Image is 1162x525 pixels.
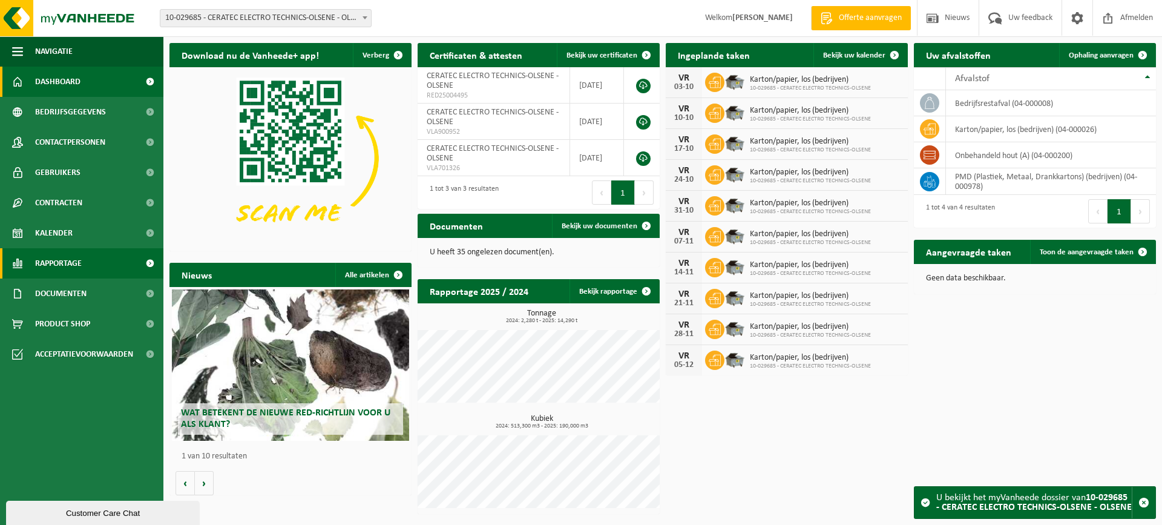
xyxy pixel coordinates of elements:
[35,67,80,97] span: Dashboard
[35,339,133,369] span: Acceptatievoorwaarden
[750,270,871,277] span: 10-029685 - CERATEC ELECTRO TECHNICS-OLSENE
[672,351,696,361] div: VR
[424,423,660,429] span: 2024: 513,300 m3 - 2025: 190,000 m3
[160,10,371,27] span: 10-029685 - CERATEC ELECTRO TECHNICS-OLSENE - OLSENE
[724,71,745,91] img: WB-5000-GAL-GY-01
[552,214,658,238] a: Bekijk uw documenten
[335,263,410,287] a: Alle artikelen
[750,301,871,308] span: 10-029685 - CERATEC ELECTRO TECHNICS-OLSENE
[724,163,745,184] img: WB-5000-GAL-GY-01
[750,106,871,116] span: Karton/papier, los (bedrijven)
[1030,240,1155,264] a: Toon de aangevraagde taken
[672,237,696,246] div: 07-11
[750,137,871,147] span: Karton/papier, los (bedrijven)
[750,332,871,339] span: 10-029685 - CERATEC ELECTRO TECHNICS-OLSENE
[672,320,696,330] div: VR
[427,91,560,101] span: RED25004495
[750,116,871,123] span: 10-029685 - CERATEC ELECTRO TECHNICS-OLSENE
[955,74,990,84] span: Afvalstof
[35,218,73,248] span: Kalender
[946,142,1156,168] td: onbehandeld hout (A) (04-000200)
[666,43,762,67] h2: Ingeplande taken
[611,180,635,205] button: 1
[750,85,871,92] span: 10-029685 - CERATEC ELECTRO TECHNICS-OLSENE
[724,133,745,153] img: WB-5000-GAL-GY-01
[363,51,389,59] span: Verberg
[724,349,745,369] img: WB-5000-GAL-GY-01
[672,259,696,268] div: VR
[566,51,637,59] span: Bekijk uw certificaten
[672,330,696,338] div: 28-11
[570,104,624,140] td: [DATE]
[570,140,624,176] td: [DATE]
[914,240,1023,263] h2: Aangevraagde taken
[811,6,911,30] a: Offerte aanvragen
[418,214,495,237] h2: Documenten
[35,36,73,67] span: Navigatie
[724,287,745,308] img: WB-5000-GAL-GY-01
[1088,199,1108,223] button: Previous
[353,43,410,67] button: Verberg
[424,415,660,429] h3: Kubiek
[427,144,559,163] span: CERATEC ELECTRO TECHNICS-OLSENE - OLSENE
[672,228,696,237] div: VR
[35,127,105,157] span: Contactpersonen
[946,90,1156,116] td: bedrijfsrestafval (04-000008)
[823,51,885,59] span: Bekijk uw kalender
[1108,199,1131,223] button: 1
[35,97,106,127] span: Bedrijfsgegevens
[635,180,654,205] button: Next
[672,73,696,83] div: VR
[946,168,1156,195] td: PMD (Plastiek, Metaal, Drankkartons) (bedrijven) (04-000978)
[724,194,745,215] img: WB-5000-GAL-GY-01
[732,13,793,22] strong: [PERSON_NAME]
[672,289,696,299] div: VR
[750,229,871,239] span: Karton/papier, los (bedrijven)
[1059,43,1155,67] a: Ophaling aanvragen
[750,260,871,270] span: Karton/papier, los (bedrijven)
[724,318,745,338] img: WB-5000-GAL-GY-01
[920,198,995,225] div: 1 tot 4 van 4 resultaten
[570,67,624,104] td: [DATE]
[672,83,696,91] div: 03-10
[750,239,871,246] span: 10-029685 - CERATEC ELECTRO TECHNICS-OLSENE
[926,274,1144,283] p: Geen data beschikbaar.
[914,43,1003,67] h2: Uw afvalstoffen
[750,291,871,301] span: Karton/papier, los (bedrijven)
[195,471,214,495] button: Volgende
[750,147,871,154] span: 10-029685 - CERATEC ELECTRO TECHNICS-OLSENE
[672,145,696,153] div: 17-10
[750,208,871,216] span: 10-029685 - CERATEC ELECTRO TECHNICS-OLSENE
[724,102,745,122] img: WB-5000-GAL-GY-01
[427,71,559,90] span: CERATEC ELECTRO TECHNICS-OLSENE - OLSENE
[672,268,696,277] div: 14-11
[35,248,82,279] span: Rapportage
[181,408,390,429] span: Wat betekent de nieuwe RED-richtlijn voor u als klant?
[672,299,696,308] div: 21-11
[570,279,658,303] a: Bekijk rapportage
[418,43,534,67] h2: Certificaten & attesten
[946,116,1156,142] td: karton/papier, los (bedrijven) (04-000026)
[169,43,331,67] h2: Download nu de Vanheede+ app!
[836,12,905,24] span: Offerte aanvragen
[35,188,82,218] span: Contracten
[936,493,1132,512] strong: 10-029685 - CERATEC ELECTRO TECHNICS-OLSENE - OLSENE
[182,452,405,461] p: 1 van 10 resultaten
[35,157,80,188] span: Gebruikers
[750,168,871,177] span: Karton/papier, los (bedrijven)
[418,279,540,303] h2: Rapportage 2025 / 2024
[672,206,696,215] div: 31-10
[672,104,696,114] div: VR
[6,498,202,525] iframe: chat widget
[750,363,871,370] span: 10-029685 - CERATEC ELECTRO TECHNICS-OLSENE
[424,318,660,324] span: 2024: 2,280 t - 2025: 14,290 t
[592,180,611,205] button: Previous
[176,471,195,495] button: Vorige
[424,179,499,206] div: 1 tot 3 van 3 resultaten
[427,163,560,173] span: VLA701326
[672,197,696,206] div: VR
[724,256,745,277] img: WB-5000-GAL-GY-01
[750,353,871,363] span: Karton/papier, los (bedrijven)
[750,75,871,85] span: Karton/papier, los (bedrijven)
